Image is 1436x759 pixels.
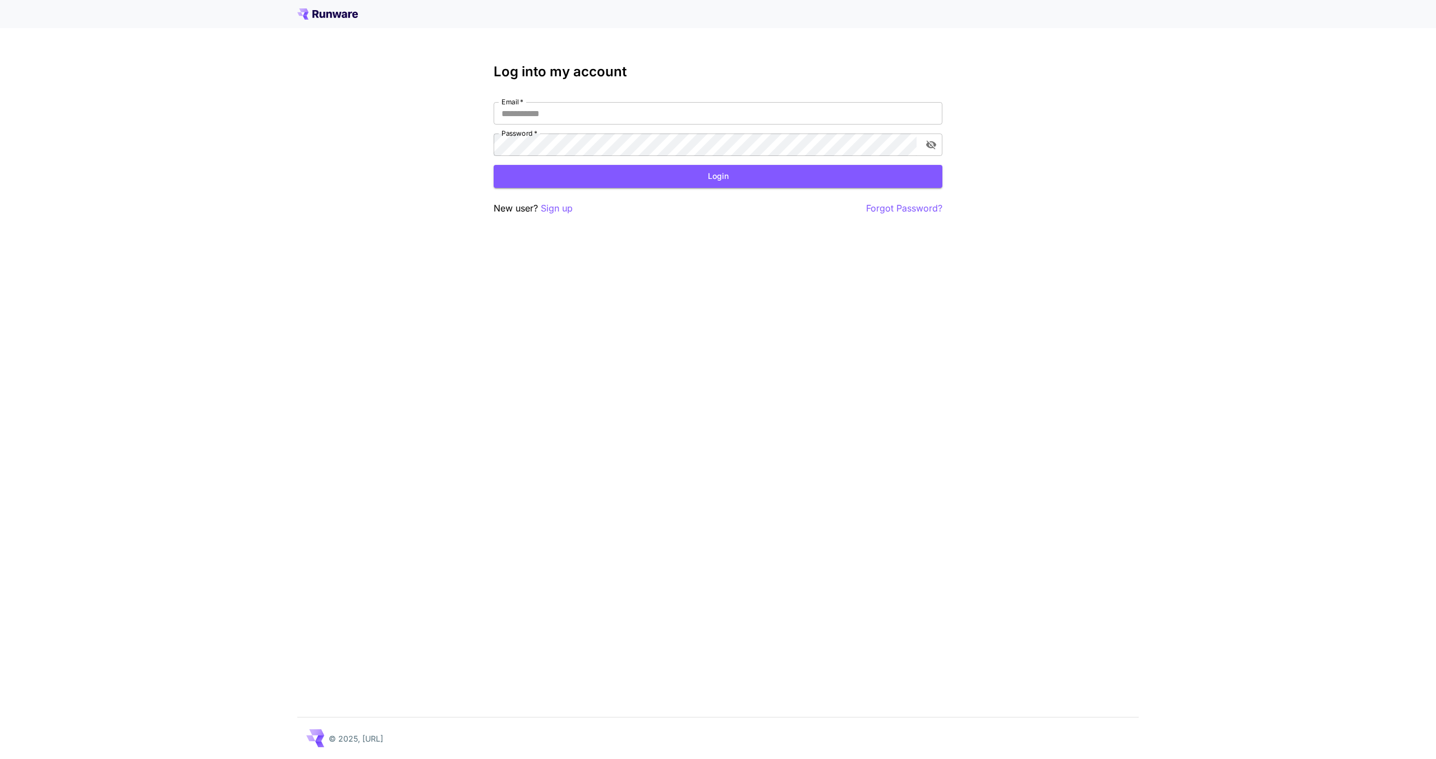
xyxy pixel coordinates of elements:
[866,201,942,215] button: Forgot Password?
[494,165,942,188] button: Login
[494,201,573,215] p: New user?
[501,128,537,138] label: Password
[329,733,383,744] p: © 2025, [URL]
[921,135,941,155] button: toggle password visibility
[501,97,523,107] label: Email
[494,64,942,80] h3: Log into my account
[541,201,573,215] button: Sign up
